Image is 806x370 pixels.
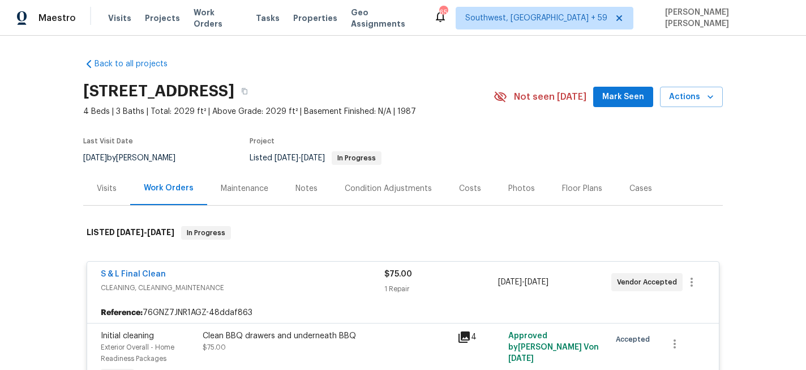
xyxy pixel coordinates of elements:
[498,278,522,286] span: [DATE]
[83,106,494,117] span: 4 Beds | 3 Baths | Total: 2029 ft² | Above Grade: 2029 ft² | Basement Finished: N/A | 1987
[83,86,234,97] h2: [STREET_ADDRESS]
[514,91,586,103] span: Not seen [DATE]
[203,330,451,342] div: Clean BBQ drawers and underneath BBQ
[101,270,166,278] a: S & L Final Clean
[250,138,275,144] span: Project
[250,154,381,162] span: Listed
[108,12,131,24] span: Visits
[439,7,447,18] div: 659
[333,155,380,161] span: In Progress
[660,87,723,108] button: Actions
[629,183,652,194] div: Cases
[293,12,337,24] span: Properties
[465,12,607,24] span: Southwest, [GEOGRAPHIC_DATA] + 59
[144,182,194,194] div: Work Orders
[459,183,481,194] div: Costs
[194,7,242,29] span: Work Orders
[234,81,255,101] button: Copy Address
[562,183,602,194] div: Floor Plans
[87,226,174,240] h6: LISTED
[83,151,189,165] div: by [PERSON_NAME]
[101,344,174,362] span: Exterior Overall - Home Readiness Packages
[508,355,534,363] span: [DATE]
[351,7,421,29] span: Geo Assignments
[83,154,107,162] span: [DATE]
[669,90,714,104] span: Actions
[498,277,548,288] span: -
[457,330,501,344] div: 4
[384,270,412,278] span: $75.00
[83,215,723,251] div: LISTED [DATE]-[DATE]In Progress
[101,332,154,340] span: Initial cleaning
[256,14,280,22] span: Tasks
[101,307,143,318] b: Reference:
[97,183,117,194] div: Visits
[525,278,548,286] span: [DATE]
[221,183,268,194] div: Maintenance
[275,154,298,162] span: [DATE]
[295,183,318,194] div: Notes
[602,90,644,104] span: Mark Seen
[38,12,76,24] span: Maestro
[616,334,654,345] span: Accepted
[508,183,535,194] div: Photos
[182,227,230,239] span: In Progress
[101,282,384,294] span: CLEANING, CLEANING_MAINTENANCE
[117,228,174,236] span: -
[83,138,133,144] span: Last Visit Date
[345,183,432,194] div: Condition Adjustments
[508,332,599,363] span: Approved by [PERSON_NAME] V on
[384,283,498,295] div: 1 Repair
[87,303,719,323] div: 76GNZ7JNR1AGZ-48ddaf863
[147,228,174,236] span: [DATE]
[275,154,325,162] span: -
[617,277,681,288] span: Vendor Accepted
[593,87,653,108] button: Mark Seen
[661,7,789,29] span: [PERSON_NAME] [PERSON_NAME]
[203,344,226,351] span: $75.00
[145,12,180,24] span: Projects
[117,228,144,236] span: [DATE]
[83,58,192,70] a: Back to all projects
[301,154,325,162] span: [DATE]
